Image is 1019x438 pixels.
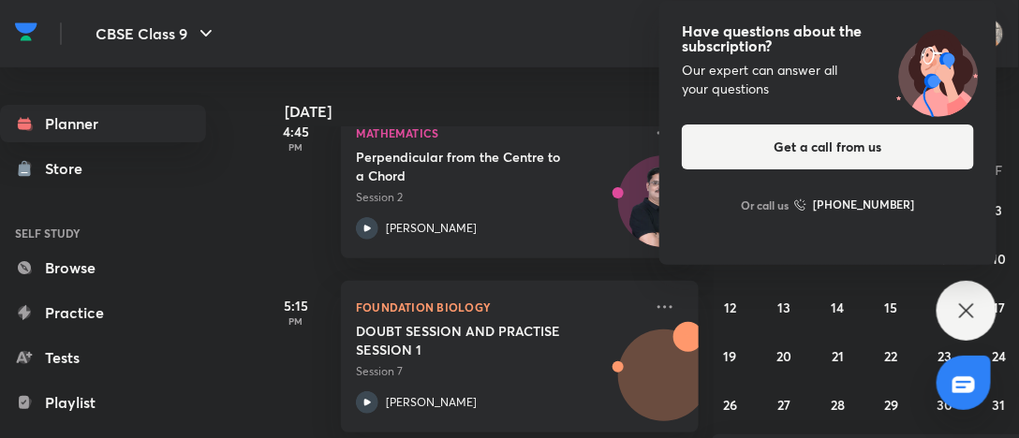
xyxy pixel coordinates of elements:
p: Foundation Biology [356,296,642,318]
button: October 10, 2025 [984,243,1014,273]
button: October 22, 2025 [877,341,907,371]
button: October 13, 2025 [769,292,799,322]
button: October 24, 2025 [984,341,1014,371]
abbr: October 12, 2025 [724,299,736,316]
button: October 3, 2025 [984,195,1014,225]
abbr: October 22, 2025 [885,347,898,365]
button: October 27, 2025 [769,389,799,419]
abbr: October 29, 2025 [884,396,898,414]
button: October 12, 2025 [716,292,746,322]
abbr: October 9, 2025 [941,250,949,268]
h5: DOUBT SESSION AND PRACTISE SESSION 1 [356,322,589,359]
button: Get a call from us [682,124,974,169]
button: October 23, 2025 [930,341,960,371]
a: Company Logo [15,18,37,51]
abbr: October 24, 2025 [992,347,1006,365]
div: Store [45,157,94,180]
p: PM [258,141,333,153]
div: Our expert can answer all your questions [682,61,974,98]
abbr: October 17, 2025 [993,299,1005,316]
abbr: October 7, 2025 [834,250,841,268]
a: [PHONE_NUMBER] [794,196,915,214]
abbr: October 10, 2025 [992,250,1006,268]
abbr: October 20, 2025 [776,347,791,365]
img: ttu_illustration_new.svg [879,23,997,117]
p: PM [258,315,333,327]
button: October 14, 2025 [823,292,853,322]
p: [PERSON_NAME] [386,394,477,411]
img: Company Logo [15,18,37,46]
abbr: October 21, 2025 [832,347,844,365]
button: October 15, 2025 [877,292,907,322]
h5: 4:45 [258,122,333,141]
h4: [DATE] [285,104,717,119]
p: Or call us [741,197,789,213]
abbr: October 8, 2025 [888,250,895,268]
h6: [PHONE_NUMBER] [813,196,915,214]
button: October 21, 2025 [823,341,853,371]
abbr: October 15, 2025 [885,299,898,316]
button: October 20, 2025 [769,341,799,371]
abbr: October 6, 2025 [780,250,788,268]
button: CBSE Class 9 [84,15,229,52]
p: Mathematics [356,122,642,144]
abbr: October 19, 2025 [724,347,737,365]
abbr: October 14, 2025 [832,299,845,316]
abbr: October 5, 2025 [727,250,734,268]
button: October 16, 2025 [930,292,960,322]
p: Session 7 [356,363,642,380]
h5: 5:15 [258,296,333,315]
abbr: October 30, 2025 [938,396,953,414]
p: Session 2 [356,189,642,206]
abbr: October 27, 2025 [777,396,790,414]
abbr: October 23, 2025 [938,347,953,365]
p: [PERSON_NAME] [386,220,477,237]
h5: Perpendicular from the Centre to a Chord [356,148,589,185]
img: Avatar [619,340,709,430]
abbr: October 26, 2025 [723,396,737,414]
button: October 31, 2025 [984,389,1014,419]
button: October 19, 2025 [716,341,746,371]
abbr: October 31, 2025 [993,396,1006,414]
button: October 29, 2025 [877,389,907,419]
button: October 30, 2025 [930,389,960,419]
abbr: Friday [996,161,1003,179]
h4: Have questions about the subscription? [682,23,974,53]
button: October 28, 2025 [823,389,853,419]
abbr: October 13, 2025 [777,299,790,316]
abbr: October 28, 2025 [831,396,845,414]
button: October 26, 2025 [716,389,746,419]
abbr: October 3, 2025 [996,201,1003,219]
button: October 17, 2025 [984,292,1014,322]
img: Avatar [619,166,709,255]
